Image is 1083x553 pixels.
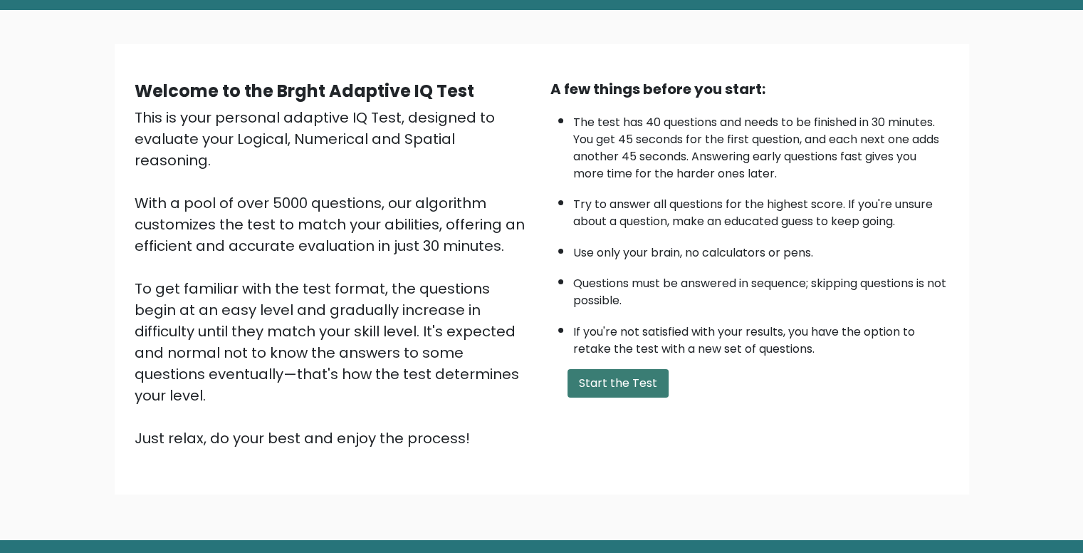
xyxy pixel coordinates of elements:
[573,268,949,309] li: Questions must be answered in sequence; skipping questions is not possible.
[567,369,669,398] button: Start the Test
[135,79,474,103] b: Welcome to the Brght Adaptive IQ Test
[573,237,949,262] li: Use only your brain, no calculators or pens.
[550,78,949,100] div: A few things before you start:
[573,107,949,182] li: The test has 40 questions and needs to be finished in 30 minutes. You get 45 seconds for the firs...
[573,316,949,358] li: If you're not satisfied with your results, you have the option to retake the test with a new set ...
[573,189,949,230] li: Try to answer all questions for the highest score. If you're unsure about a question, make an edu...
[135,107,533,449] div: This is your personal adaptive IQ Test, designed to evaluate your Logical, Numerical and Spatial ...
